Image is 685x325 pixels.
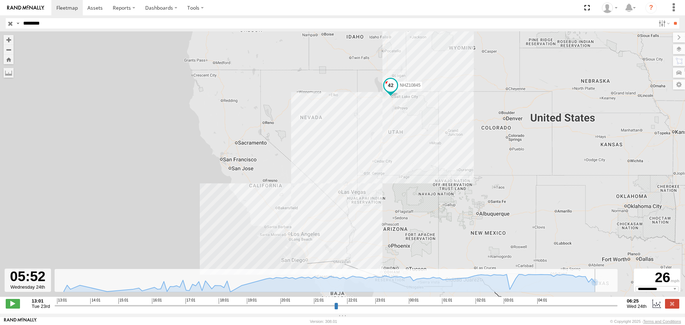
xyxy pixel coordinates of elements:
span: 23:01 [375,298,385,304]
span: 01:01 [442,298,452,304]
strong: 06:25 [627,298,646,304]
span: 17:01 [186,298,196,304]
span: 21:01 [314,298,324,304]
span: 20:01 [280,298,290,304]
span: 19:01 [247,298,257,304]
label: Play/Stop [6,299,20,308]
button: Zoom Home [4,55,14,64]
label: Search Query [15,18,21,29]
span: 14:01 [90,298,100,304]
img: rand-logo.svg [7,5,44,10]
label: Close [665,299,679,308]
button: Zoom in [4,35,14,45]
span: 22:01 [347,298,357,304]
a: Terms and Conditions [643,319,681,324]
span: Wed 24th Sep 2025 [627,304,646,309]
span: 02:01 [476,298,486,304]
div: Version: 308.01 [310,319,337,324]
strong: 13:01 [32,298,50,304]
div: 26 [635,270,679,286]
span: Tue 23rd Sep 2025 [32,304,50,309]
span: NHZ10845 [400,82,421,87]
div: Zulema McIntosch [599,2,620,13]
span: 04:01 [537,298,547,304]
label: Map Settings [673,80,685,90]
label: Measure [4,68,14,78]
span: 00:01 [409,298,419,304]
a: Visit our Website [4,318,37,325]
i: ? [645,2,657,14]
span: 13:01 [57,298,67,304]
div: © Copyright 2025 - [610,319,681,324]
span: 16:01 [152,298,162,304]
span: 18:01 [219,298,229,304]
span: 03:01 [504,298,514,304]
label: Search Filter Options [656,18,671,29]
span: 15:01 [118,298,128,304]
button: Zoom out [4,45,14,55]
